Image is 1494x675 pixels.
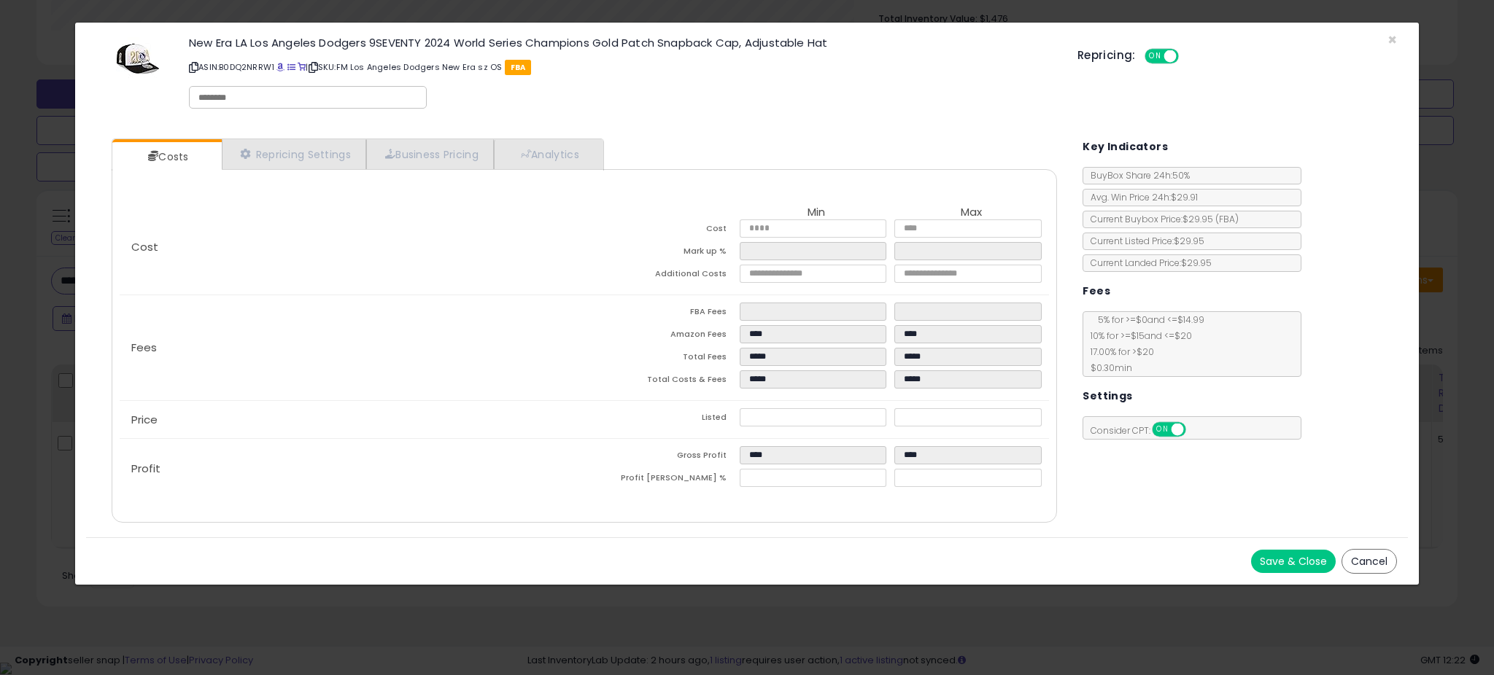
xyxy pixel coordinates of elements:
[366,139,494,169] a: Business Pricing
[1083,235,1204,247] span: Current Listed Price: $29.95
[1083,362,1132,374] span: $0.30 min
[584,408,739,431] td: Listed
[1184,424,1207,436] span: OFF
[189,55,1056,79] p: ASIN: B0DQ2NRRW1 | SKU: FM Los Angeles Dodgers New Era sz OS
[505,60,532,75] span: FBA
[584,325,739,348] td: Amazon Fees
[894,206,1049,219] th: Max
[584,469,739,491] td: Profit [PERSON_NAME] %
[120,463,584,475] p: Profit
[1083,329,1192,342] span: 10 % for >= $15 and <= $20
[584,370,739,393] td: Total Costs & Fees
[584,303,739,325] td: FBA Fees
[287,61,295,73] a: All offer listings
[1215,213,1239,225] span: ( FBA )
[584,242,739,265] td: Mark up %
[1083,387,1132,405] h5: Settings
[1251,550,1336,573] button: Save & Close
[116,37,160,81] img: 41lW9B6tbkL._SL60_.jpg
[494,139,602,169] a: Analytics
[740,206,894,219] th: Min
[120,342,584,354] p: Fees
[1083,282,1110,300] h5: Fees
[1083,346,1154,358] span: 17.00 % for > $20
[1176,50,1199,63] span: OFF
[1146,50,1164,63] span: ON
[1153,424,1172,436] span: ON
[1083,191,1198,203] span: Avg. Win Price 24h: $29.91
[584,219,739,242] td: Cost
[1077,50,1136,61] h5: Repricing:
[1183,213,1239,225] span: $29.95
[1342,549,1397,574] button: Cancel
[1083,169,1190,182] span: BuyBox Share 24h: 50%
[584,348,739,370] td: Total Fees
[1091,313,1204,326] span: 5 % for >= $0 and <= $14.99
[1083,257,1212,269] span: Current Landed Price: $29.95
[1083,424,1205,437] span: Consider CPT:
[120,241,584,253] p: Cost
[298,61,306,73] a: Your listing only
[276,61,285,73] a: BuyBox page
[120,414,584,426] p: Price
[189,37,1056,48] h3: New Era LA Los Angeles Dodgers 9SEVENTY 2024 World Series Champions Gold Patch Snapback Cap, Adju...
[1083,213,1239,225] span: Current Buybox Price:
[584,265,739,287] td: Additional Costs
[112,142,220,171] a: Costs
[222,139,366,169] a: Repricing Settings
[1387,29,1397,50] span: ×
[584,446,739,469] td: Gross Profit
[1083,138,1168,156] h5: Key Indicators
